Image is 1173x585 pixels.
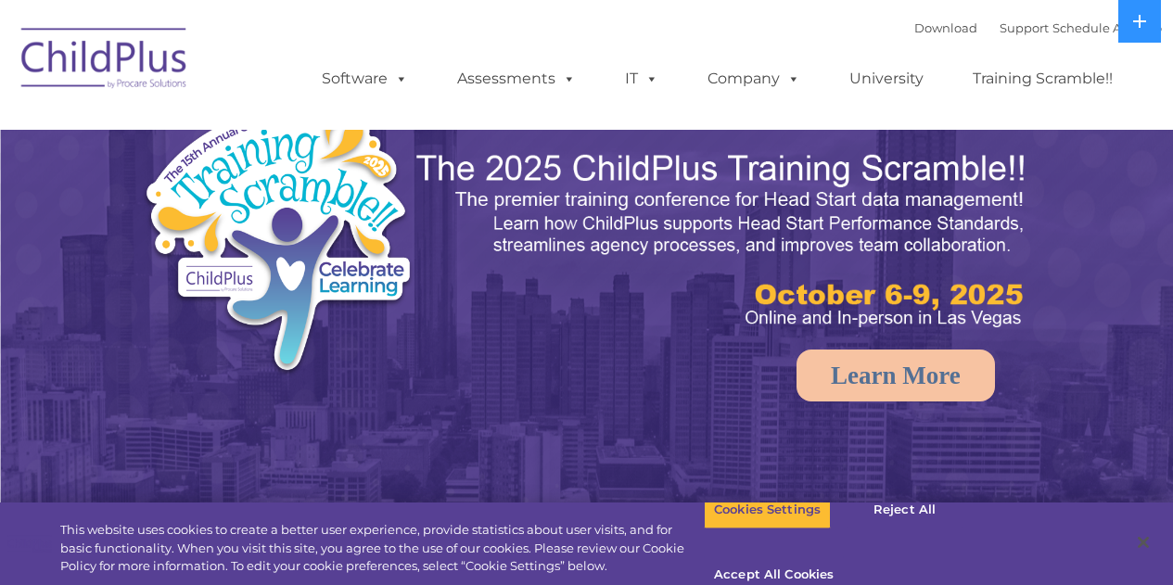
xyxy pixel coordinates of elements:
a: University [831,60,942,97]
img: ChildPlus by Procare Solutions [12,15,198,108]
button: Cookies Settings [704,490,831,529]
a: Software [303,60,427,97]
button: Close [1123,522,1164,563]
font: | [914,20,1162,35]
a: IT [606,60,677,97]
a: Support [1000,20,1049,35]
a: Download [914,20,977,35]
a: Company [689,60,819,97]
a: Assessments [439,60,594,97]
div: This website uses cookies to create a better user experience, provide statistics about user visit... [60,521,704,576]
a: Training Scramble!! [954,60,1131,97]
a: Learn More [797,350,995,401]
a: Schedule A Demo [1052,20,1162,35]
button: Reject All [847,490,963,529]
